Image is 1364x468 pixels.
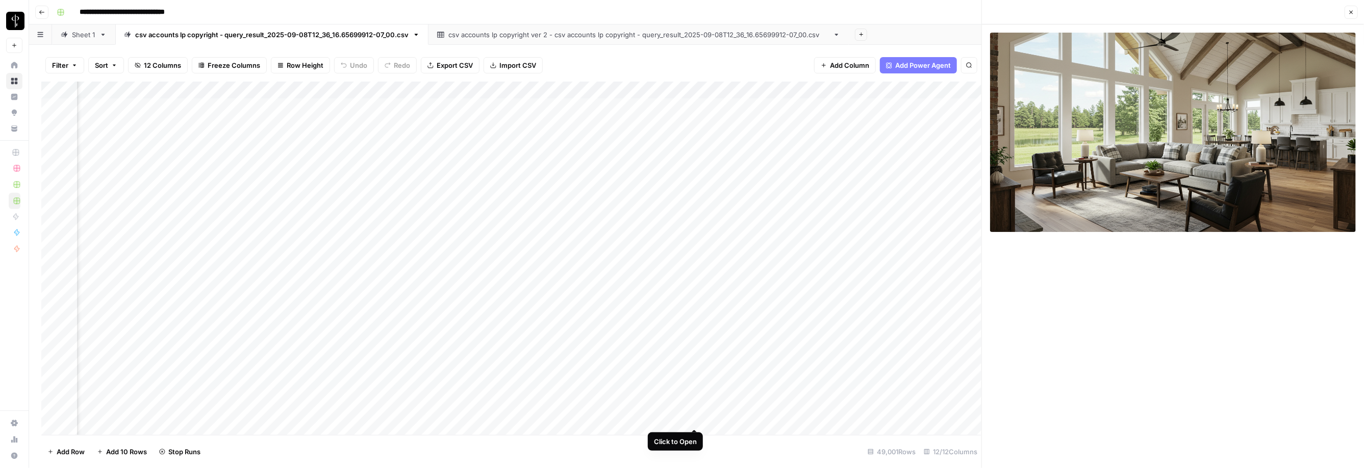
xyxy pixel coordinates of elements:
[6,415,22,431] a: Settings
[6,448,22,464] button: Help + Support
[448,30,829,40] div: csv accounts lp copyright ver 2 - csv accounts lp copyright - query_result_2025-09-08T12_36_16.65...
[6,57,22,73] a: Home
[88,57,124,73] button: Sort
[6,120,22,137] a: Your Data
[52,60,68,70] span: Filter
[428,24,849,45] a: csv accounts lp copyright ver 2 - csv accounts lp copyright - query_result_2025-09-08T12_36_16.65...
[57,447,85,457] span: Add Row
[208,60,260,70] span: Freeze Columns
[920,444,981,460] div: 12/12 Columns
[990,33,1356,232] img: Row/Cell
[654,436,697,447] div: Click to Open
[144,60,181,70] span: 12 Columns
[6,8,22,34] button: Workspace: LP Production Workloads
[378,57,417,73] button: Redo
[153,444,207,460] button: Stop Runs
[72,30,95,40] div: Sheet 1
[6,431,22,448] a: Usage
[499,60,536,70] span: Import CSV
[484,57,543,73] button: Import CSV
[437,60,473,70] span: Export CSV
[91,444,153,460] button: Add 10 Rows
[45,57,84,73] button: Filter
[6,12,24,30] img: LP Production Workloads Logo
[814,57,876,73] button: Add Column
[6,105,22,121] a: Opportunities
[6,89,22,105] a: Insights
[271,57,330,73] button: Row Height
[106,447,147,457] span: Add 10 Rows
[115,24,428,45] a: csv accounts lp copyright - query_result_2025-09-08T12_36_16.65699912-07_00.csv
[895,60,951,70] span: Add Power Agent
[350,60,367,70] span: Undo
[421,57,479,73] button: Export CSV
[52,24,115,45] a: Sheet 1
[135,30,409,40] div: csv accounts lp copyright - query_result_2025-09-08T12_36_16.65699912-07_00.csv
[394,60,410,70] span: Redo
[830,60,869,70] span: Add Column
[334,57,374,73] button: Undo
[880,57,957,73] button: Add Power Agent
[168,447,200,457] span: Stop Runs
[6,73,22,89] a: Browse
[864,444,920,460] div: 49,001 Rows
[41,444,91,460] button: Add Row
[192,57,267,73] button: Freeze Columns
[128,57,188,73] button: 12 Columns
[95,60,108,70] span: Sort
[287,60,323,70] span: Row Height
